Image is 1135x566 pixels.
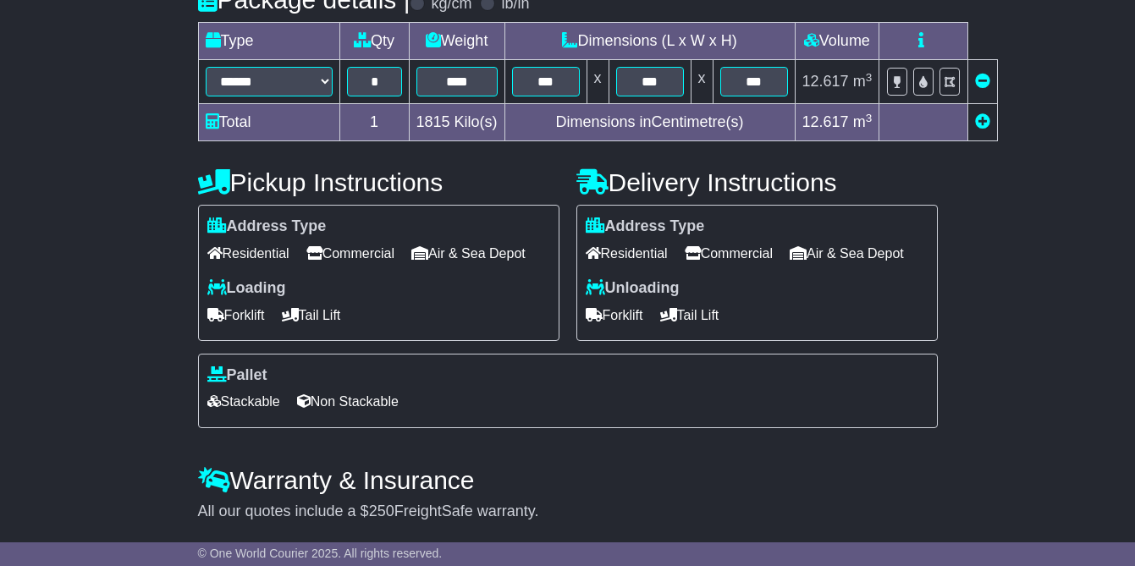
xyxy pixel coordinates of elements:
label: Unloading [586,279,680,298]
td: Dimensions (L x W x H) [504,23,795,60]
span: Commercial [306,240,394,267]
h4: Warranty & Insurance [198,466,938,494]
a: Add new item [975,113,990,130]
span: 250 [369,503,394,519]
span: m [853,73,873,90]
span: m [853,113,873,130]
span: Air & Sea Depot [790,240,904,267]
span: Non Stackable [297,388,399,415]
span: Air & Sea Depot [411,240,526,267]
label: Pallet [207,366,267,385]
span: Tail Lift [282,302,341,328]
label: Loading [207,279,286,298]
span: 12.617 [802,73,849,90]
span: 12.617 [802,113,849,130]
td: 1 [339,104,409,141]
td: Total [198,104,339,141]
span: Residential [586,240,668,267]
span: Residential [207,240,289,267]
label: Address Type [586,217,705,236]
span: Tail Lift [660,302,719,328]
td: Qty [339,23,409,60]
span: Forklift [586,302,643,328]
td: x [691,60,713,104]
h4: Pickup Instructions [198,168,559,196]
td: Volume [795,23,879,60]
div: All our quotes include a $ FreightSafe warranty. [198,503,938,521]
td: x [587,60,609,104]
sup: 3 [866,112,873,124]
span: 1815 [416,113,450,130]
span: Stackable [207,388,280,415]
label: Address Type [207,217,327,236]
td: Weight [409,23,504,60]
td: Type [198,23,339,60]
span: Forklift [207,302,265,328]
td: Dimensions in Centimetre(s) [504,104,795,141]
td: Kilo(s) [409,104,504,141]
sup: 3 [866,71,873,84]
a: Remove this item [975,73,990,90]
h4: Delivery Instructions [576,168,938,196]
span: Commercial [685,240,773,267]
span: © One World Courier 2025. All rights reserved. [198,547,443,560]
